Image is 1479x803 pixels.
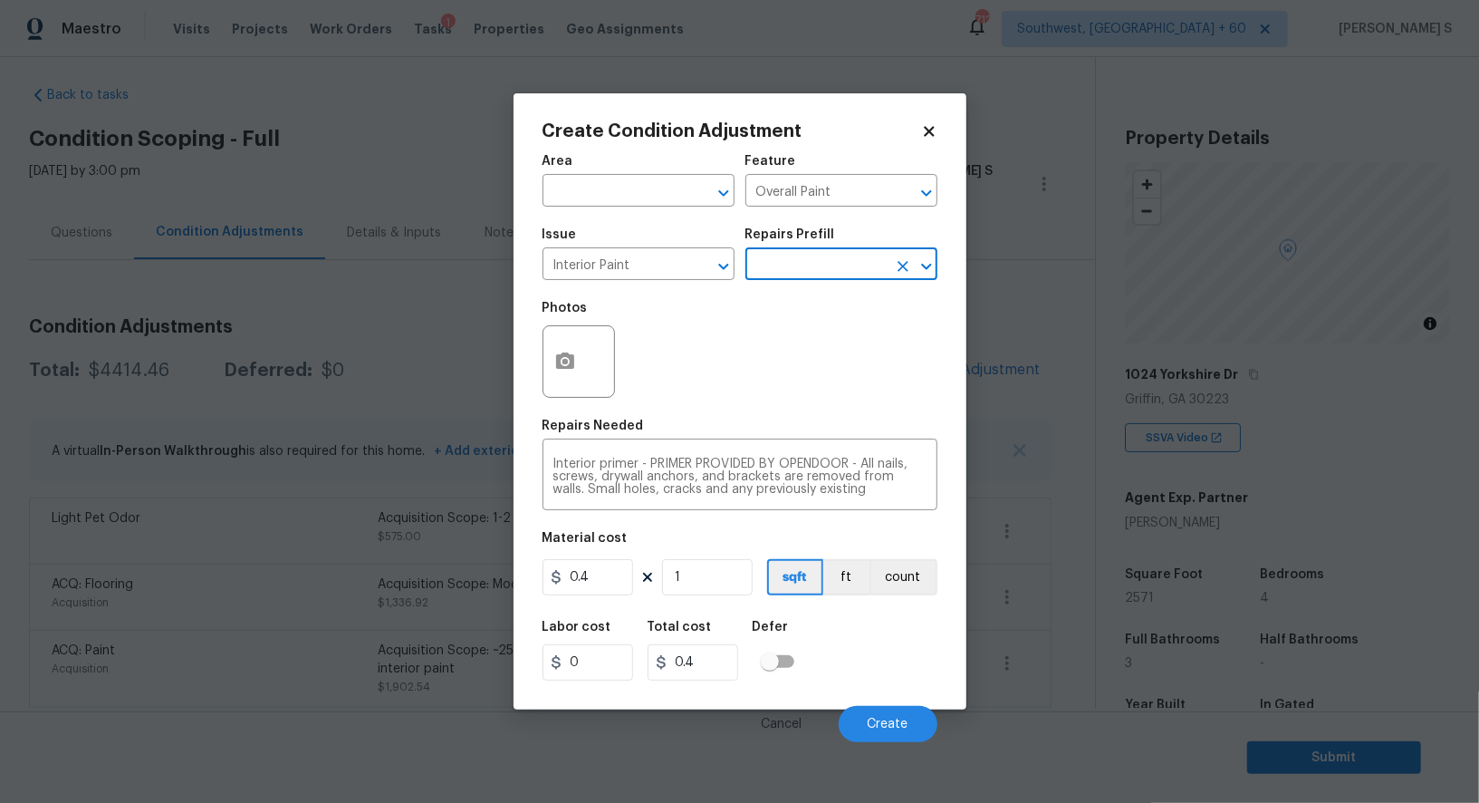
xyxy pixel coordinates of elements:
[914,180,939,206] button: Open
[890,254,916,279] button: Clear
[745,228,835,241] h5: Repairs Prefill
[543,155,573,168] h5: Area
[543,621,611,634] h5: Labor cost
[823,559,869,595] button: ft
[733,706,831,742] button: Cancel
[543,228,577,241] h5: Issue
[914,254,939,279] button: Open
[753,621,789,634] h5: Defer
[648,621,712,634] h5: Total cost
[543,302,588,314] h5: Photos
[762,718,802,731] span: Cancel
[711,254,736,279] button: Open
[839,706,937,742] button: Create
[745,155,796,168] h5: Feature
[553,458,927,496] textarea: Interior primer - PRIMER PROVIDED BY OPENDOOR - All nails, screws, drywall anchors, and brackets ...
[543,420,644,432] h5: Repairs Needed
[543,532,628,545] h5: Material cost
[543,122,921,140] h2: Create Condition Adjustment
[868,718,908,731] span: Create
[711,180,736,206] button: Open
[869,559,937,595] button: count
[767,559,823,595] button: sqft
